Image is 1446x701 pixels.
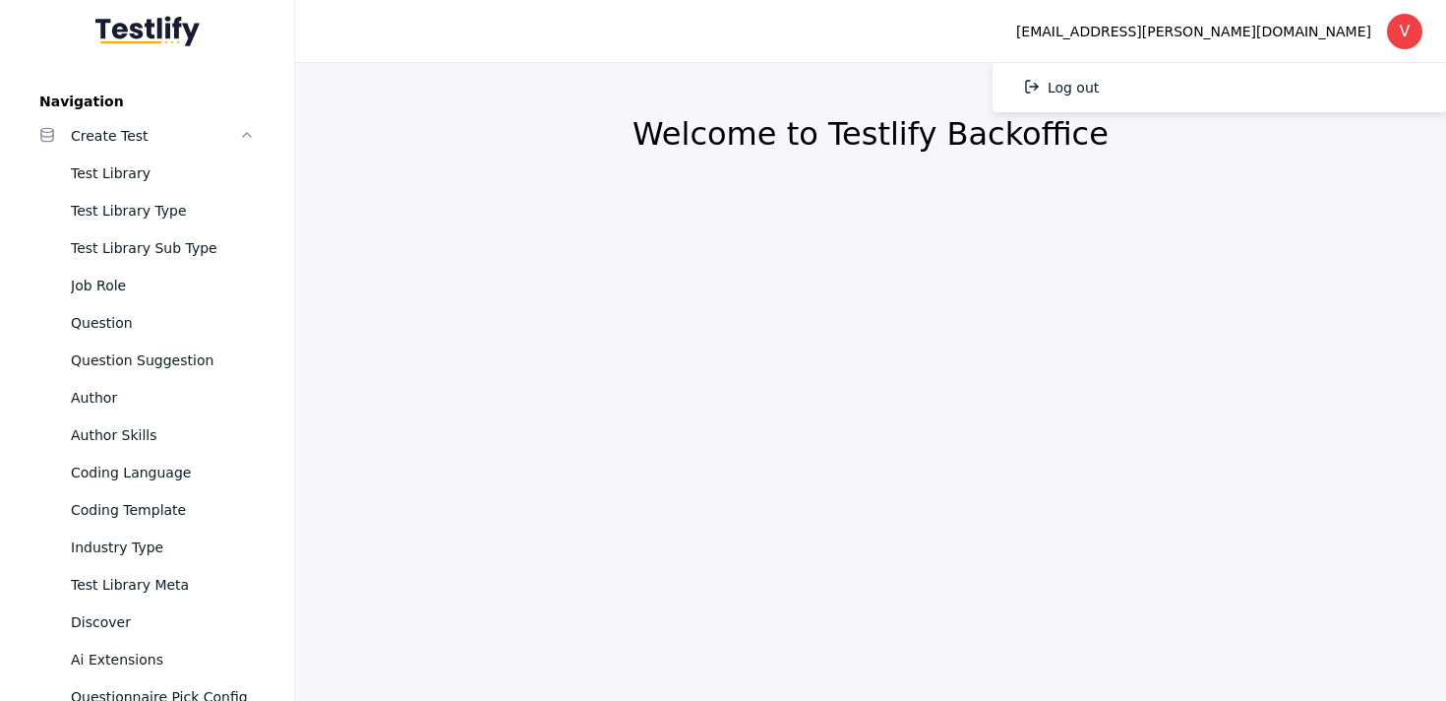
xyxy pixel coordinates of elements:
[71,161,255,185] div: Test Library
[24,529,271,566] a: Industry Type
[71,648,255,671] div: Ai Extensions
[24,491,271,529] a: Coding Template
[24,566,271,604] a: Test Library Meta
[24,379,271,416] a: Author
[24,94,271,109] label: Navigation
[71,199,255,223] div: Test Library Type
[24,267,271,304] a: Job Role
[24,304,271,342] a: Question
[71,349,255,372] div: Question Suggestion
[71,461,255,484] div: Coding Language
[24,155,271,192] a: Test Library
[24,454,271,491] a: Coding Language
[95,16,200,46] img: Testlify - Backoffice
[24,229,271,267] a: Test Library Sub Type
[24,641,271,678] a: Ai Extensions
[1387,14,1422,49] div: V
[24,604,271,641] a: Discover
[71,573,255,597] div: Test Library Meta
[71,498,255,522] div: Coding Template
[24,342,271,379] a: Question Suggestion
[71,311,255,335] div: Question
[71,423,255,447] div: Author Skills
[342,114,1399,154] h2: Welcome to Testlify Backoffice
[993,63,1446,112] a: Log out
[71,124,239,148] div: Create Test
[71,536,255,559] div: Industry Type
[24,416,271,454] a: Author Skills
[71,274,255,297] div: Job Role
[71,386,255,410] div: Author
[71,236,255,260] div: Test Library Sub Type
[24,192,271,229] a: Test Library Type
[71,610,255,634] div: Discover
[1016,20,1371,43] div: [EMAIL_ADDRESS][PERSON_NAME][DOMAIN_NAME]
